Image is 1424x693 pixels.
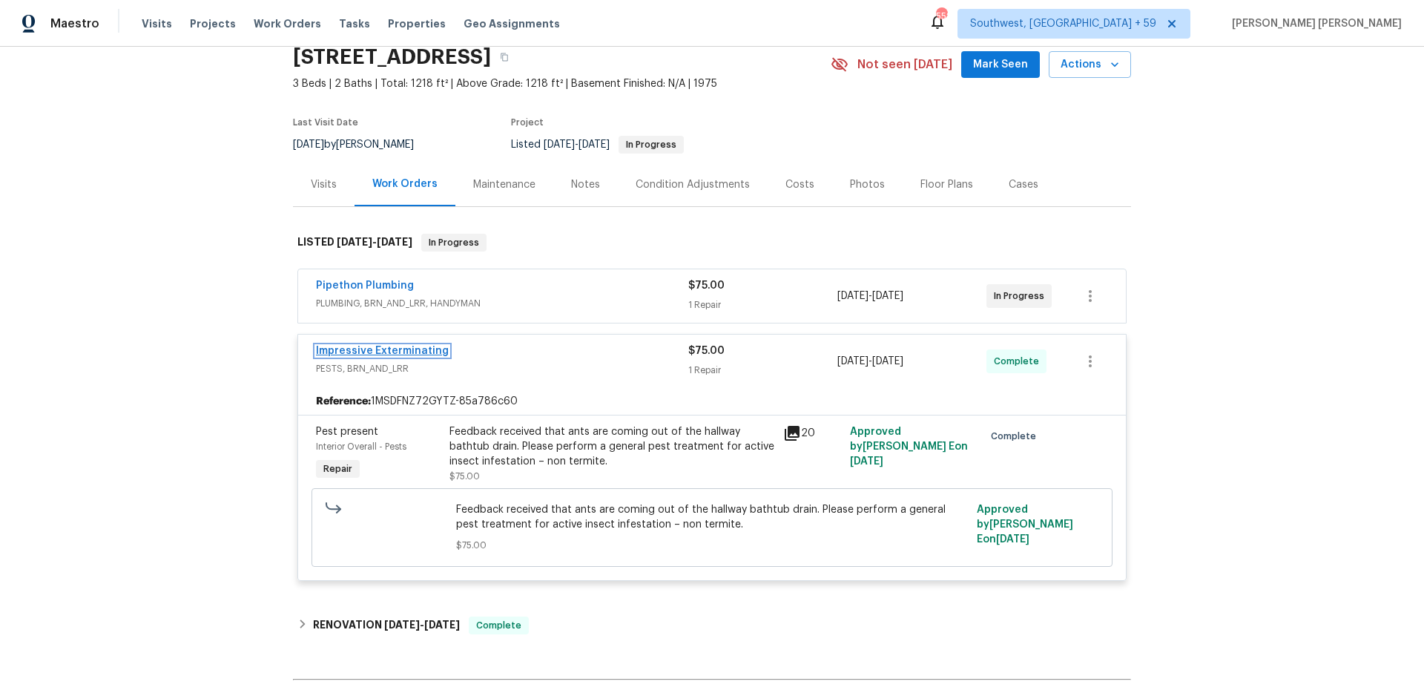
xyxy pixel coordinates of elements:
span: PLUMBING, BRN_AND_LRR, HANDYMAN [316,296,688,311]
button: Copy Address [491,44,518,70]
span: Last Visit Date [293,118,358,127]
span: Project [511,118,544,127]
span: [DATE] [837,291,868,301]
div: LISTED [DATE]-[DATE]In Progress [293,219,1131,266]
div: 20 [783,424,841,442]
span: Complete [470,618,527,633]
span: Complete [994,354,1045,369]
div: Maintenance [473,177,535,192]
span: [DATE] [837,356,868,367]
span: Projects [190,16,236,31]
div: 1 Repair [688,298,837,312]
div: Photos [850,177,885,192]
div: Visits [311,177,337,192]
span: [PERSON_NAME] [PERSON_NAME] [1226,16,1402,31]
span: Complete [991,429,1042,444]
div: Work Orders [372,177,438,191]
div: 1MSDFNZ72GYTZ-85a786c60 [298,388,1126,415]
span: - [337,237,412,247]
span: Maestro [50,16,99,31]
div: RENOVATION [DATE]-[DATE]Complete [293,608,1131,643]
span: - [837,289,903,303]
span: Geo Assignments [464,16,560,31]
span: 3 Beds | 2 Baths | Total: 1218 ft² | Above Grade: 1218 ft² | Basement Finished: N/A | 1975 [293,76,831,91]
span: [DATE] [377,237,412,247]
h2: [STREET_ADDRESS] [293,50,491,65]
span: Actions [1061,56,1119,74]
span: [DATE] [424,620,460,630]
a: Pipethon Plumbing [316,280,414,291]
span: Work Orders [254,16,321,31]
span: Interior Overall - Pests [316,442,406,451]
div: Costs [785,177,814,192]
span: Tasks [339,19,370,29]
a: Impressive Exterminating [316,346,449,356]
div: Condition Adjustments [636,177,750,192]
b: Reference: [316,394,371,409]
span: - [384,620,460,630]
span: In Progress [994,289,1050,303]
div: Feedback received that ants are coming out of the hallway bathtub drain. Please perform a general... [449,424,774,469]
span: Mark Seen [973,56,1028,74]
button: Mark Seen [961,51,1040,79]
span: Feedback received that ants are coming out of the hallway bathtub drain. Please perform a general... [456,502,969,532]
span: - [837,354,903,369]
span: Visits [142,16,172,31]
span: $75.00 [688,280,725,291]
div: 552 [936,9,946,24]
div: Notes [571,177,600,192]
span: [DATE] [337,237,372,247]
span: Approved by [PERSON_NAME] E on [977,505,1073,545]
div: 1 Repair [688,363,837,378]
span: Not seen [DATE] [857,57,952,72]
span: Approved by [PERSON_NAME] E on [850,427,968,467]
button: Actions [1049,51,1131,79]
span: [DATE] [578,139,610,150]
span: [DATE] [872,356,903,367]
span: In Progress [423,235,485,250]
span: [DATE] [384,620,420,630]
span: [DATE] [850,456,883,467]
span: Pest present [316,427,378,437]
span: [DATE] [996,534,1029,545]
span: $75.00 [449,472,480,481]
h6: LISTED [297,234,412,252]
span: Repair [317,462,358,476]
div: by [PERSON_NAME] [293,136,432,154]
div: Cases [1009,177,1038,192]
span: $75.00 [688,346,725,356]
span: PESTS, BRN_AND_LRR [316,361,688,376]
h6: RENOVATION [313,617,460,634]
span: - [544,139,610,150]
span: Properties [388,16,446,31]
div: Floor Plans [920,177,973,192]
span: $75.00 [456,538,969,553]
span: In Progress [620,140,682,149]
span: Listed [511,139,684,150]
span: [DATE] [872,291,903,301]
span: [DATE] [293,139,324,150]
span: [DATE] [544,139,575,150]
span: Southwest, [GEOGRAPHIC_DATA] + 59 [970,16,1156,31]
